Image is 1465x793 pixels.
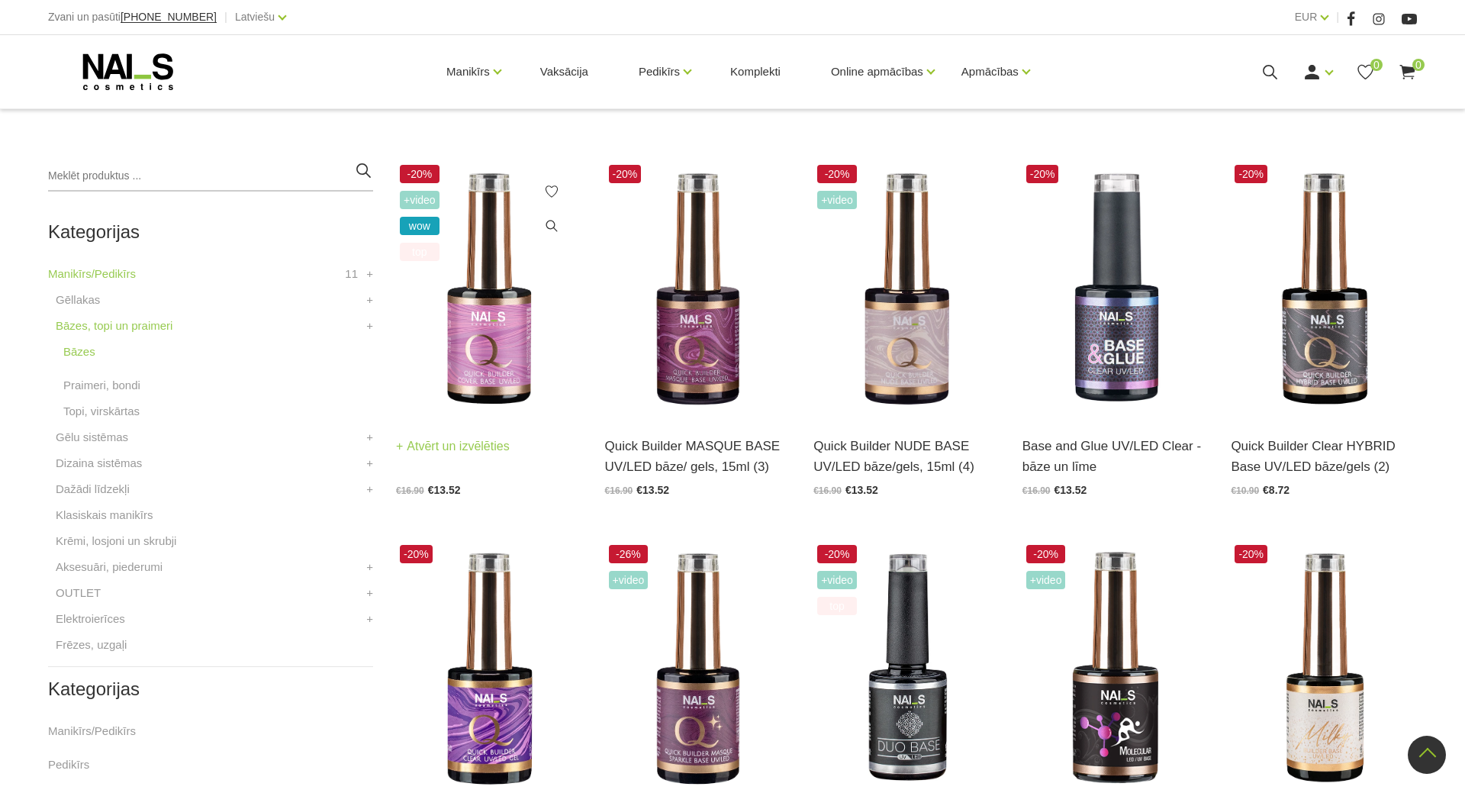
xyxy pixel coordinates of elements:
span: -20% [609,165,642,183]
span: -26% [609,545,649,563]
span: €13.52 [636,484,669,496]
span: €13.52 [428,484,461,496]
a: Komplekti [718,35,793,108]
a: OUTLET [56,584,101,602]
span: 11 [345,265,358,283]
input: Meklēt produktus ... [48,161,373,192]
span: €13.52 [845,484,878,496]
a: EUR [1295,8,1318,26]
span: 0 [1370,59,1383,71]
span: 0 [1412,59,1425,71]
a: Praimeri, bondi [63,376,140,395]
span: -20% [1235,545,1267,563]
a: Vaksācija [528,35,600,108]
span: €10.90 [1231,485,1259,496]
a: Dizaina sistēmas [56,454,142,472]
span: €8.72 [1263,484,1290,496]
span: €16.90 [605,485,633,496]
span: €16.90 [1022,485,1051,496]
a: + [366,317,373,335]
a: Online apmācības [831,41,923,102]
span: -20% [817,545,857,563]
span: +Video [817,571,857,589]
a: + [366,454,373,472]
span: +Video [1026,571,1066,589]
a: Gēlu sistēmas [56,428,128,446]
a: Frēzes, uzgaļi [56,636,127,654]
a: Topi, virskārtas [63,402,140,421]
a: 0 [1356,63,1375,82]
div: Zvani un pasūti [48,8,217,27]
img: Šī brīža iemīlētākais produkts, kas nepieviļ nevienu meistaru.Perfektas noturības kamuflāžas bāze... [396,161,582,417]
a: Bāzes [63,343,95,361]
h2: Kategorijas [48,679,373,699]
span: +Video [609,571,649,589]
span: -20% [1026,165,1059,183]
a: + [366,291,373,309]
a: Quick Builder NUDE BASE UV/LED bāze/gels, 15ml (4) [813,436,1000,477]
img: Quick Masque base – viegli maskējoša bāze/gels. Šī bāze/gels ir unikāls produkts ar daudz izmanto... [605,161,791,417]
a: Krēmi, losjoni un skrubji [56,532,176,550]
a: + [366,480,373,498]
a: + [366,265,373,283]
a: Manikīrs [446,41,490,102]
a: Pedikīrs [639,41,680,102]
img: Klientu iemīļotajai Rubber bāzei esam mainījuši nosaukumu uz Quick Builder Clear HYBRID Base UV/L... [1231,161,1417,417]
a: Manikīrs/Pedikīrs [48,265,136,283]
a: Quick Builder Clear HYBRID Base UV/LED bāze/gels (2) [1231,436,1417,477]
a: Quick Builder MASQUE BASE UV/LED bāze/ gels, 15ml (3) [605,436,791,477]
span: +Video [817,191,857,209]
a: + [366,584,373,602]
span: -20% [1026,545,1066,563]
span: top [817,597,857,615]
a: 0 [1398,63,1417,82]
a: Klasiskais manikīrs [56,506,153,524]
span: top [400,243,439,261]
span: wow [400,217,439,235]
span: -20% [400,165,439,183]
span: | [1336,8,1339,27]
span: €13.52 [1054,484,1087,496]
a: Atvērt un izvēlēties [396,436,510,457]
h2: Kategorijas [48,222,373,242]
a: Aksesuāri, piederumi [56,558,163,576]
a: [PHONE_NUMBER] [121,11,217,23]
a: + [366,610,373,628]
a: Manikīrs/Pedikīrs [48,722,136,740]
a: Base and Glue UV/LED Clear - bāze un līme [1022,436,1209,477]
a: Latviešu [235,8,275,26]
span: -20% [817,165,857,183]
img: Lieliskas noturības kamuflējošā bāze/gels, kas ir saudzīga pret dabīgo nagu un nebojā naga plātni... [813,161,1000,417]
span: | [224,8,227,27]
a: + [366,558,373,576]
a: Elektroierīces [56,610,125,628]
span: €16.90 [396,485,424,496]
a: Dažādi līdzekļi [56,480,130,498]
span: €16.90 [813,485,842,496]
a: Apmācības [961,41,1019,102]
a: + [366,428,373,446]
span: -20% [400,545,433,563]
a: Pedikīrs [48,756,89,774]
span: -20% [1235,165,1267,183]
img: Līme tipšiem un bāze naga pārklājumam – 2in1. Inovatīvs produkts! Izmantojams kā līme tipšu pielī... [1022,161,1209,417]
a: Bāzes, topi un praimeri [56,317,172,335]
span: +Video [400,191,439,209]
a: Gēllakas [56,291,100,309]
